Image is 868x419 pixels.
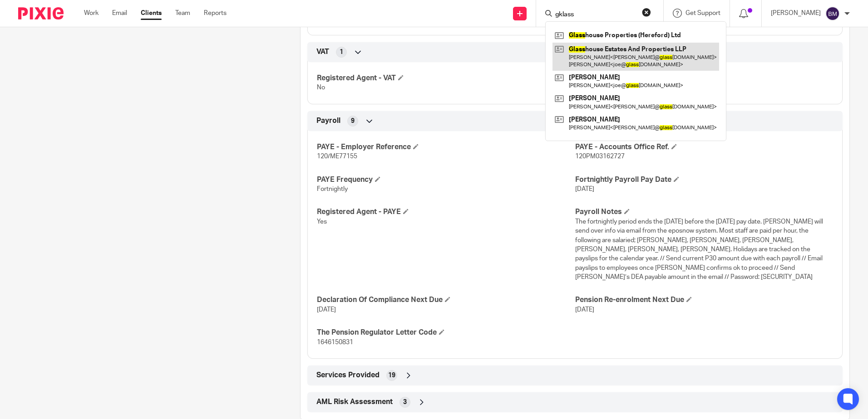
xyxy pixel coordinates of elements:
span: 9 [351,117,355,126]
h4: Pension Re-enrolment Next Due [575,295,833,305]
span: 120PM03162727 [575,153,625,160]
span: 1646150831 [317,339,353,346]
span: 3 [403,398,407,407]
h4: The Pension Regulator Letter Code [317,328,575,337]
img: svg%3E [825,6,840,21]
a: Team [175,9,190,18]
span: [DATE] [575,307,594,313]
h4: Declaration Of Compliance Next Due [317,295,575,305]
a: Reports [204,9,227,18]
span: [DATE] [317,307,336,313]
h4: PAYE - Employer Reference [317,142,575,152]
span: Get Support [686,10,720,16]
span: [DATE] [575,186,594,192]
h4: Fortnightly Payroll Pay Date [575,175,833,185]
h4: PAYE - Accounts Office Ref. [575,142,833,152]
span: 120/ME77155 [317,153,357,160]
h4: PAYE Frequency [317,175,575,185]
input: Search [554,11,636,19]
h4: Registered Agent - PAYE [317,207,575,217]
a: Email [112,9,127,18]
span: Services Provided [316,370,380,380]
span: 19 [388,371,395,380]
span: Payroll [316,116,340,126]
p: [PERSON_NAME] [771,9,821,18]
h4: Registered Agent - VAT [317,73,575,83]
span: Yes [317,219,327,225]
h4: Payroll Notes [575,207,833,217]
span: 1 [340,48,343,57]
span: VAT [316,47,329,57]
button: Clear [642,8,651,17]
span: AML Risk Assessment [316,397,393,407]
span: No [317,84,325,91]
img: Pixie [18,7,64,19]
a: Clients [141,9,162,18]
span: Fortnightly [317,186,348,192]
span: The fortnightly period ends the [DATE] before the [DATE] pay date. [PERSON_NAME] will send over i... [575,219,823,280]
a: Work [84,9,99,18]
